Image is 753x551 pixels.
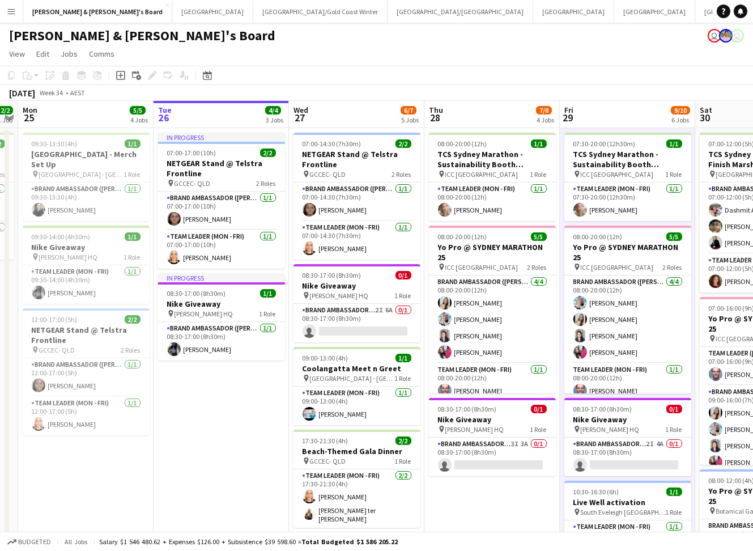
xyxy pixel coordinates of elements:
span: All jobs [62,537,90,546]
button: [PERSON_NAME] & [PERSON_NAME]'s Board [23,1,172,23]
button: [GEOGRAPHIC_DATA]/[GEOGRAPHIC_DATA] [388,1,533,23]
button: [GEOGRAPHIC_DATA]/Gold Coast Winter [253,1,388,23]
button: Budgeted [6,536,53,548]
button: [GEOGRAPHIC_DATA] [614,1,695,23]
app-user-avatar: James Millard [730,29,744,43]
app-user-avatar: James Millard [708,29,721,43]
span: Total Budgeted $1 586 205.22 [301,537,398,546]
span: Budgeted [18,538,51,546]
app-user-avatar: Arrence Torres [719,29,733,43]
button: [GEOGRAPHIC_DATA] [533,1,614,23]
button: [GEOGRAPHIC_DATA] [172,1,253,23]
div: Salary $1 546 480.62 + Expenses $126.00 + Subsistence $39 598.60 = [99,537,398,546]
